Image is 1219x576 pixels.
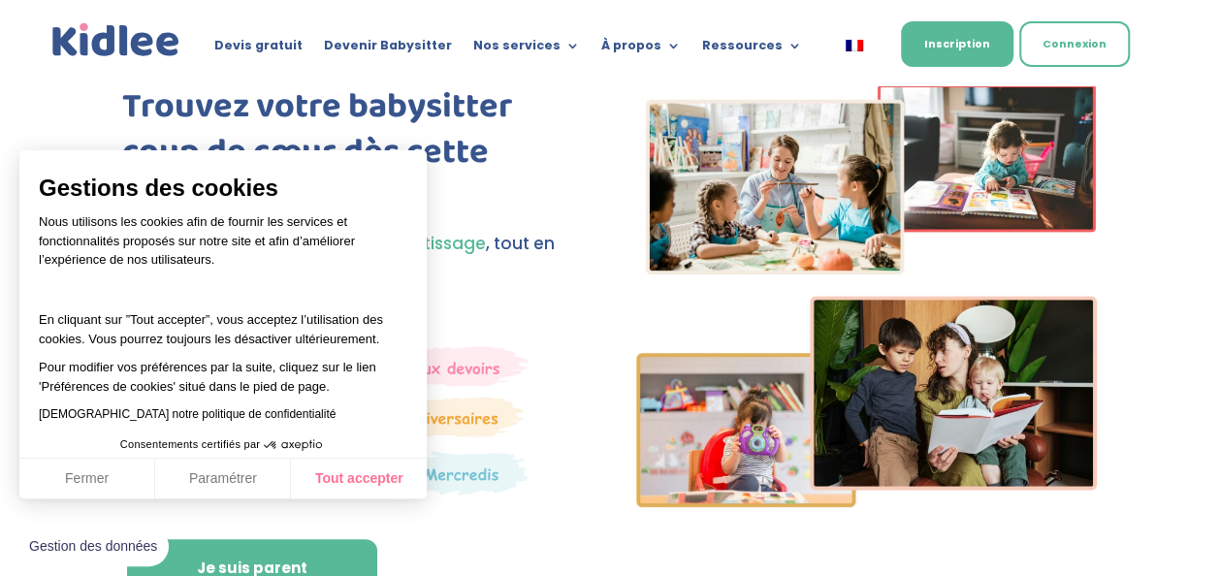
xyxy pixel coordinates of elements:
a: À propos [601,39,681,60]
span: Gestion des données [29,538,157,556]
img: logo_kidlee_bleu [48,19,183,61]
a: Devenir Babysitter [324,39,452,60]
p: En cliquant sur ”Tout accepter”, vous acceptez l’utilisation des cookies. Vous pourrez toujours l... [39,292,407,349]
img: Français [846,40,863,51]
a: Inscription [901,21,1013,67]
a: Nos services [473,39,580,60]
img: Thematique [397,451,528,496]
span: Consentements certifiés par [120,439,260,450]
button: Fermer le widget sans consentement [17,527,169,567]
p: Pour modifier vos préférences par la suite, cliquez sur le lien 'Préférences de cookies' situé da... [39,358,407,396]
a: Devis gratuit [214,39,303,60]
svg: Axeptio [264,416,322,474]
a: [DEMOGRAPHIC_DATA] notre politique de confidentialité [39,407,336,421]
picture: Imgs-2 [636,490,1097,513]
a: Kidlee Logo [48,19,183,61]
a: Connexion [1019,21,1130,67]
a: Ressources [702,39,802,60]
img: weekends [346,346,529,387]
button: Tout accepter [291,459,427,499]
img: Anniversaire [372,397,524,437]
button: Paramétrer [155,459,291,499]
span: Gestions des cookies [39,174,407,203]
button: Fermer [19,459,155,499]
p: Nous utilisons les cookies afin de fournir les services et fonctionnalités proposés sur notre sit... [39,212,407,282]
button: Consentements certifiés par [111,432,336,458]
